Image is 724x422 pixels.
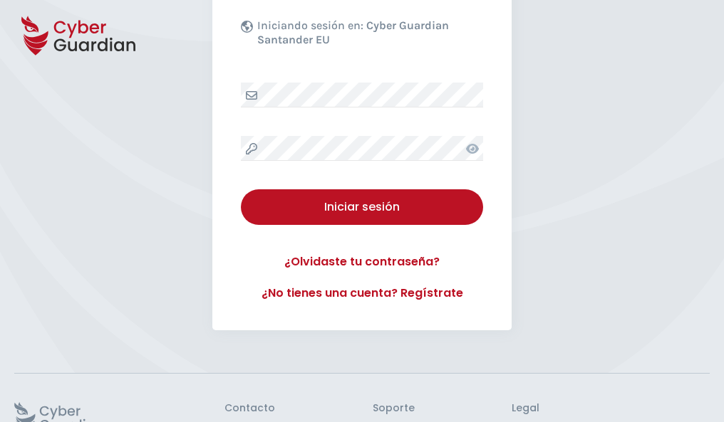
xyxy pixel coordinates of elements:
a: ¿Olvidaste tu contraseña? [241,253,483,270]
h3: Legal [512,402,710,415]
div: Iniciar sesión [252,199,472,216]
h3: Soporte [373,402,415,415]
a: ¿No tienes una cuenta? Regístrate [241,285,483,302]
h3: Contacto [224,402,275,415]
button: Iniciar sesión [241,189,483,225]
